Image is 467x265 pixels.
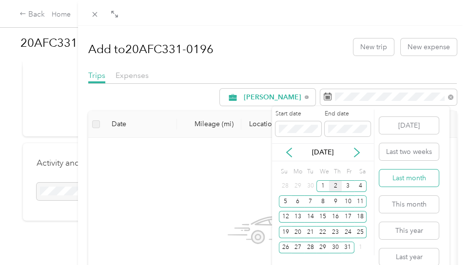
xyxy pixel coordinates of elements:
[306,165,315,178] div: Tu
[316,242,329,254] div: 29
[304,211,317,223] div: 14
[329,242,342,254] div: 30
[275,110,321,118] label: Start date
[241,111,466,138] th: Locations
[279,211,292,223] div: 12
[379,222,439,239] button: This year
[244,94,301,101] span: [PERSON_NAME]
[329,180,342,192] div: 2
[279,226,292,238] div: 19
[116,71,149,80] span: Expenses
[342,195,354,208] div: 10
[412,210,467,265] iframe: Everlance-gr Chat Button Frame
[292,242,304,254] div: 27
[316,195,329,208] div: 8
[401,38,457,56] button: New expense
[329,226,342,238] div: 23
[292,165,302,178] div: Mo
[379,143,439,160] button: Last two weeks
[304,242,317,254] div: 28
[292,180,304,192] div: 29
[279,180,292,192] div: 28
[354,242,367,254] div: 1
[379,196,439,213] button: This month
[354,226,367,238] div: 25
[329,211,342,223] div: 16
[304,180,317,192] div: 30
[353,38,394,56] button: New trip
[279,195,292,208] div: 5
[88,38,214,61] h1: Add to 20AFC331-0196
[316,226,329,238] div: 22
[325,110,370,118] label: End date
[302,147,343,157] p: [DATE]
[88,71,105,80] span: Trips
[304,195,317,208] div: 7
[342,226,354,238] div: 24
[354,211,367,223] div: 18
[332,165,342,178] div: Th
[292,226,304,238] div: 20
[304,226,317,238] div: 21
[316,180,329,192] div: 1
[379,117,439,134] button: [DATE]
[357,165,367,178] div: Sa
[329,195,342,208] div: 9
[342,180,354,192] div: 3
[379,170,439,187] button: Last month
[292,195,304,208] div: 6
[292,211,304,223] div: 13
[354,180,367,192] div: 4
[104,111,177,138] th: Date
[177,111,241,138] th: Mileage (mi)
[318,165,329,178] div: We
[342,211,354,223] div: 17
[279,165,288,178] div: Su
[345,165,354,178] div: Fr
[354,195,367,208] div: 11
[279,242,292,254] div: 26
[342,242,354,254] div: 31
[316,211,329,223] div: 15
